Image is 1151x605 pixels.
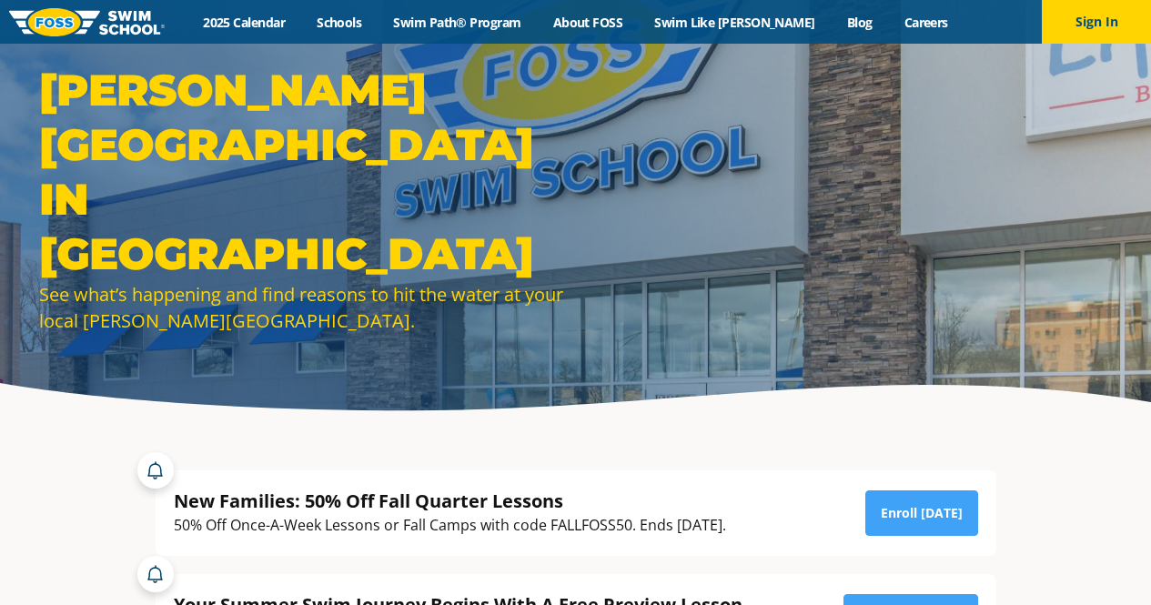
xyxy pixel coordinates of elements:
[187,14,301,31] a: 2025 Calendar
[9,8,165,36] img: FOSS Swim School Logo
[39,63,567,281] h1: [PERSON_NAME][GEOGRAPHIC_DATA] in [GEOGRAPHIC_DATA]
[639,14,832,31] a: Swim Like [PERSON_NAME]
[378,14,537,31] a: Swim Path® Program
[865,490,978,536] a: Enroll [DATE]
[888,14,964,31] a: Careers
[537,14,639,31] a: About FOSS
[174,513,726,538] div: 50% Off Once-A-Week Lessons or Fall Camps with code FALLFOSS50. Ends [DATE].
[174,489,726,513] div: New Families: 50% Off Fall Quarter Lessons
[301,14,378,31] a: Schools
[831,14,888,31] a: Blog
[39,281,567,334] div: See what’s happening and find reasons to hit the water at your local [PERSON_NAME][GEOGRAPHIC_DATA].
